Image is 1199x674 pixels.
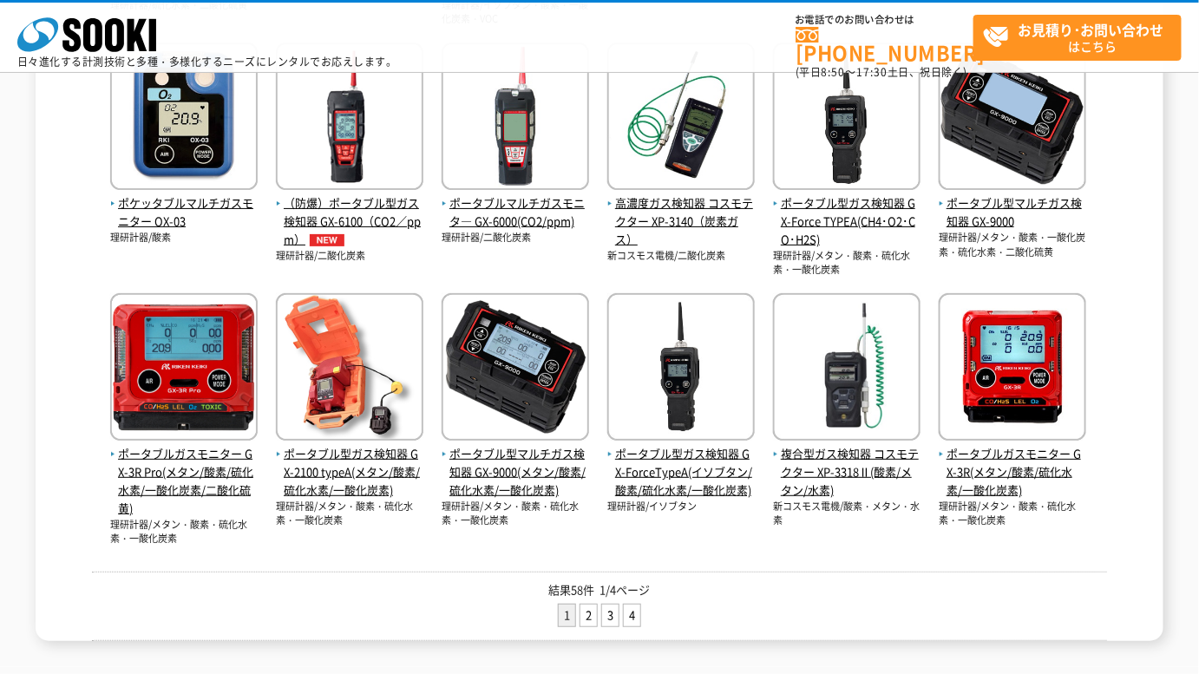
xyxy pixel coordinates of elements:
[110,231,258,245] p: 理研計器/酸素
[602,605,619,626] a: 3
[773,445,921,499] span: 複合型ガス検知器 コスモテクター XP-3318Ⅱ(酸素/メタン/水素)
[773,500,921,528] p: 新コスモス電機/酸素・メタン・水素
[17,56,397,67] p: 日々進化する計測技術と多種・多様化するニーズにレンタルでお応えします。
[939,43,1086,194] img: GX-9000
[607,177,755,249] a: 高濃度ガス検知器 コスモテクター XP-3140（炭素ガス）
[773,293,921,445] img: XP-3318Ⅱ(酸素/メタン/水素)
[110,194,258,231] span: ポケッタブルマルチガスモニター OX-03
[276,293,423,445] img: GX-2100 typeA(メタン/酸素/硫化水素/一酸化炭素)
[973,15,1182,61] a: お見積り･お問い合わせはこちら
[580,605,597,626] a: 2
[939,194,1086,231] span: ポータブル型マルチガス検知器 GX-9000
[442,428,589,500] a: ポータブル型マルチガス検知器 GX-9000(メタン/酸素/硫化水素/一酸化炭素)
[110,43,258,194] img: OX-03
[939,293,1086,445] img: GX-3R(メタン/酸素/硫化水素/一酸化炭素)
[773,177,921,249] a: ポータブル型ガス検知器 GX-Force TYPEA(CH4･O2･CO･H2S)
[276,428,423,500] a: ポータブル型ガス検知器 GX-2100 typeA(メタン/酸素/硫化水素/一酸化炭素)
[773,43,921,194] img: GX-Force TYPEA(CH4･O2･CO･H2S)
[276,500,423,528] p: 理研計器/メタン・酸素・硫化水素・一酸化炭素
[607,293,755,445] img: GX-ForceTypeA(イソブタン/酸素/硫化水素/一酸化炭素)
[607,445,755,499] span: ポータブル型ガス検知器 GX-ForceTypeA(イソブタン/酸素/硫化水素/一酸化炭素)
[110,177,258,231] a: ポケッタブルマルチガスモニター OX-03
[558,604,576,627] li: 1
[939,445,1086,499] span: ポータブルガスモニター GX-3R(メタン/酸素/硫化水素/一酸化炭素)
[276,194,423,248] span: （防爆）ポータブル型ガス検知器 GX-6100（CO2／ppm）
[442,445,589,499] span: ポータブル型マルチガス検知器 GX-9000(メタン/酸素/硫化水素/一酸化炭素)
[276,43,423,194] img: GX-6100（CO2／ppm）
[110,293,258,445] img: GX-3R Pro(メタン/酸素/硫化水素/一酸化炭素/二酸化硫黄)
[110,445,258,517] span: ポータブルガスモニター GX-3R Pro(メタン/酸素/硫化水素/一酸化炭素/二酸化硫黄)
[276,249,423,264] p: 理研計器/二酸化炭素
[1019,19,1164,40] strong: お見積り･お問い合わせ
[983,16,1181,59] span: はこちら
[607,500,755,514] p: 理研計器/イソブタン
[442,500,589,528] p: 理研計器/メタン・酸素・硫化水素・一酸化炭素
[442,194,589,231] span: ポータブルマルチガスモニタ― GX-6000(CO2/ppm)
[110,518,258,546] p: 理研計器/メタン・酸素・硫化水素・一酸化炭素
[773,428,921,500] a: 複合型ガス検知器 コスモテクター XP-3318Ⅱ(酸素/メタン/水素)
[796,64,967,80] span: (平日 ～ 土日、祝日除く)
[773,194,921,248] span: ポータブル型ガス検知器 GX-Force TYPEA(CH4･O2･CO･H2S)
[442,177,589,231] a: ポータブルマルチガスモニタ― GX-6000(CO2/ppm)
[773,249,921,278] p: 理研計器/メタン・酸素・硫化水素・一酸化炭素
[607,428,755,500] a: ポータブル型ガス検知器 GX-ForceTypeA(イソブタン/酸素/硫化水素/一酸化炭素)
[607,43,755,194] img: XP-3140（炭素ガス）
[939,231,1086,259] p: 理研計器/メタン・酸素・一酸化炭素・硫化水素・二酸化硫黄
[939,428,1086,500] a: ポータブルガスモニター GX-3R(メタン/酸素/硫化水素/一酸化炭素)
[442,293,589,445] img: GX-9000(メタン/酸素/硫化水素/一酸化炭素)
[442,43,589,194] img: GX-6000(CO2/ppm)
[939,177,1086,231] a: ポータブル型マルチガス検知器 GX-9000
[796,27,973,62] a: [PHONE_NUMBER]
[92,581,1107,599] p: 結果58件 1/4ページ
[305,234,349,246] img: NEW
[939,500,1086,528] p: 理研計器/メタン・酸素・硫化水素・一酸化炭素
[624,605,640,626] a: 4
[276,177,423,249] a: （防爆）ポータブル型ガス検知器 GX-6100（CO2／ppm）NEW
[110,428,258,518] a: ポータブルガスモニター GX-3R Pro(メタン/酸素/硫化水素/一酸化炭素/二酸化硫黄)
[796,15,973,25] span: お電話でのお問い合わせは
[442,231,589,245] p: 理研計器/二酸化炭素
[856,64,888,80] span: 17:30
[276,445,423,499] span: ポータブル型ガス検知器 GX-2100 typeA(メタン/酸素/硫化水素/一酸化炭素)
[607,249,755,264] p: 新コスモス電機/二酸化炭素
[822,64,846,80] span: 8:50
[607,194,755,248] span: 高濃度ガス検知器 コスモテクター XP-3140（炭素ガス）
